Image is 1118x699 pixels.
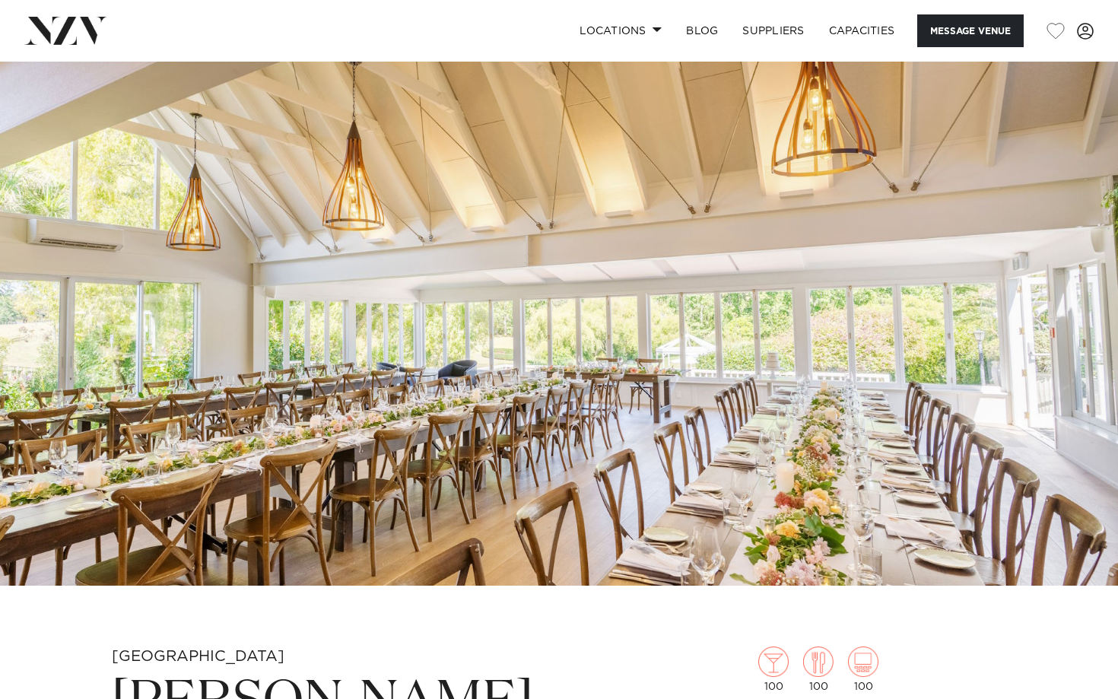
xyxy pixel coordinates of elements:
a: Locations [567,14,674,47]
a: SUPPLIERS [730,14,816,47]
a: Capacities [817,14,907,47]
div: 100 [803,647,834,692]
a: BLOG [674,14,730,47]
img: nzv-logo.png [24,17,107,44]
img: cocktail.png [758,647,789,677]
img: theatre.png [848,647,878,677]
div: 100 [758,647,789,692]
div: 100 [848,647,878,692]
small: [GEOGRAPHIC_DATA] [112,649,284,664]
button: Message Venue [917,14,1024,47]
img: dining.png [803,647,834,677]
